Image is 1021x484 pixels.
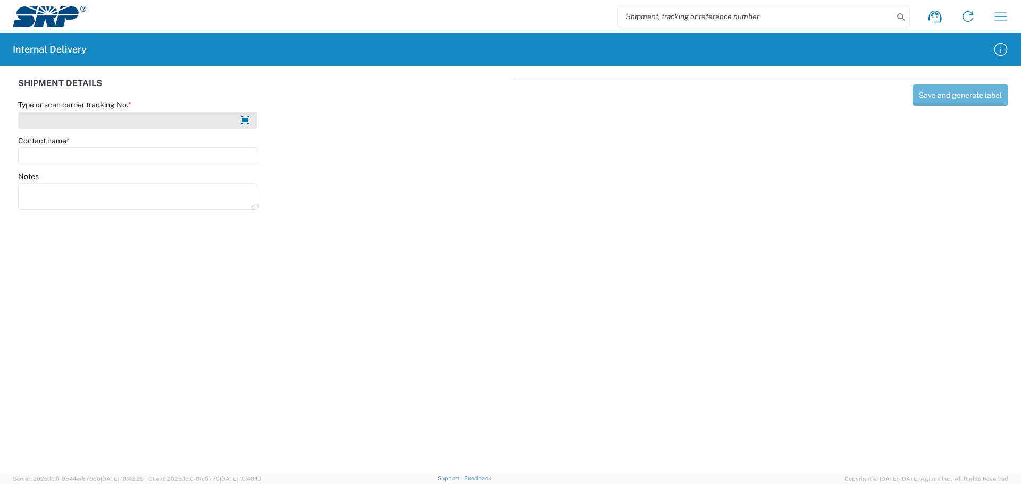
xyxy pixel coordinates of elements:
span: Copyright © [DATE]-[DATE] Agistix Inc., All Rights Reserved [844,474,1008,483]
input: Shipment, tracking or reference number [618,6,893,27]
h2: Internal Delivery [13,43,87,56]
label: Type or scan carrier tracking No. [18,100,131,109]
span: Client: 2025.16.0-8fc0770 [148,475,261,482]
label: Notes [18,172,39,181]
img: srp [13,6,86,27]
a: Feedback [464,475,491,481]
label: Contact name [18,136,70,146]
span: [DATE] 10:40:19 [220,475,261,482]
div: SHIPMENT DETAILS [18,79,508,100]
span: [DATE] 10:42:29 [101,475,144,482]
span: Server: 2025.16.0-9544af67660 [13,475,144,482]
a: Support [438,475,464,481]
